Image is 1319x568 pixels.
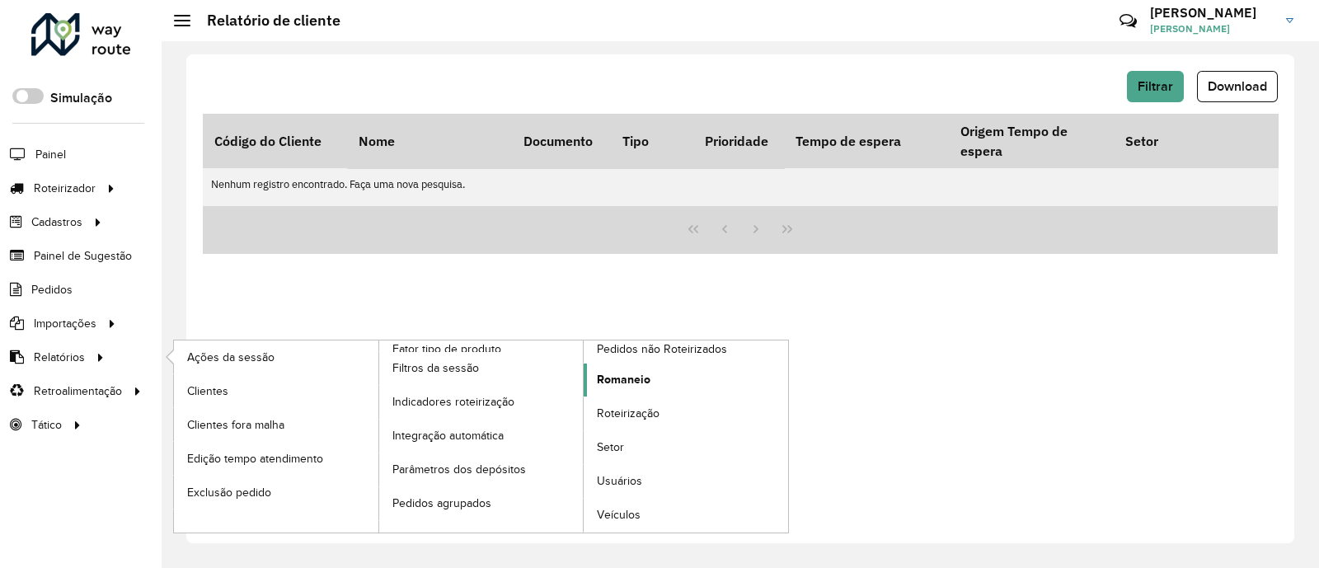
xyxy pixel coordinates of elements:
[1208,79,1267,93] span: Download
[190,12,340,30] h2: Relatório de cliente
[187,484,271,501] span: Exclusão pedido
[392,495,491,512] span: Pedidos agrupados
[174,442,378,475] a: Edição tempo atendimento
[392,393,514,411] span: Indicadores roteirização
[584,465,788,498] a: Usuários
[611,114,693,168] th: Tipo
[949,114,1114,168] th: Origem Tempo de espera
[34,180,96,197] span: Roteirizador
[174,408,378,441] a: Clientes fora malha
[203,114,347,168] th: Código do Cliente
[1150,5,1274,21] h3: [PERSON_NAME]
[187,383,228,400] span: Clientes
[50,88,112,108] label: Simulação
[584,397,788,430] a: Roteirização
[597,340,727,358] span: Pedidos não Roteirizados
[34,247,132,265] span: Painel de Sugestão
[379,453,584,486] a: Parâmetros dos depósitos
[34,349,85,366] span: Relatórios
[34,315,96,332] span: Importações
[584,499,788,532] a: Veículos
[597,371,650,388] span: Romaneio
[35,146,66,163] span: Painel
[1197,71,1278,102] button: Download
[392,340,501,358] span: Fator tipo de produto
[597,405,659,422] span: Roteirização
[1138,79,1173,93] span: Filtrar
[379,487,584,520] a: Pedidos agrupados
[31,416,62,434] span: Tático
[1110,3,1146,39] a: Contato Rápido
[1150,21,1274,36] span: [PERSON_NAME]
[174,340,584,532] a: Fator tipo de produto
[584,431,788,464] a: Setor
[347,114,512,168] th: Nome
[174,340,378,373] a: Ações da sessão
[784,114,949,168] th: Tempo de espera
[1127,71,1184,102] button: Filtrar
[392,359,479,377] span: Filtros da sessão
[187,349,275,366] span: Ações da sessão
[693,114,784,168] th: Prioridade
[379,386,584,419] a: Indicadores roteirização
[1114,114,1279,168] th: Setor
[31,214,82,231] span: Cadastros
[597,439,624,456] span: Setor
[597,506,641,523] span: Veículos
[512,114,611,168] th: Documento
[379,420,584,453] a: Integração automática
[597,472,642,490] span: Usuários
[379,340,789,532] a: Pedidos não Roteirizados
[379,352,584,385] a: Filtros da sessão
[34,383,122,400] span: Retroalimentação
[174,374,378,407] a: Clientes
[584,364,788,397] a: Romaneio
[392,461,526,478] span: Parâmetros dos depósitos
[392,427,504,444] span: Integração automática
[187,416,284,434] span: Clientes fora malha
[31,281,73,298] span: Pedidos
[187,450,323,467] span: Edição tempo atendimento
[174,476,378,509] a: Exclusão pedido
